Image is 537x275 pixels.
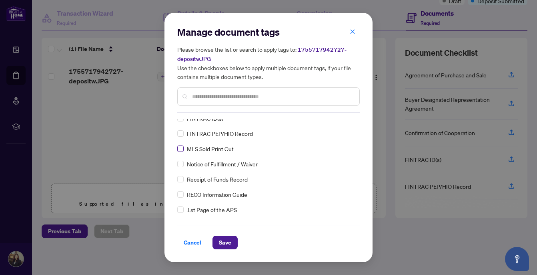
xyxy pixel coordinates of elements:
span: Receipt of Funds Record [187,175,248,184]
button: Cancel [177,236,208,249]
h2: Manage document tags [177,26,360,38]
span: MLS Sold Print Out [187,144,234,153]
span: RECO Information Guide [187,190,247,199]
span: 1st Page of the APS [187,205,237,214]
button: Open asap [505,247,529,271]
span: close [350,29,355,34]
span: Notice of Fulfillment / Waiver [187,160,258,168]
span: Save [219,236,231,249]
span: FINTRAC PEP/HIO Record [187,129,253,138]
button: Save [212,236,238,249]
span: Cancel [184,236,201,249]
h5: Please browse the list or search to apply tags to: Use the checkboxes below to apply multiple doc... [177,45,360,81]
